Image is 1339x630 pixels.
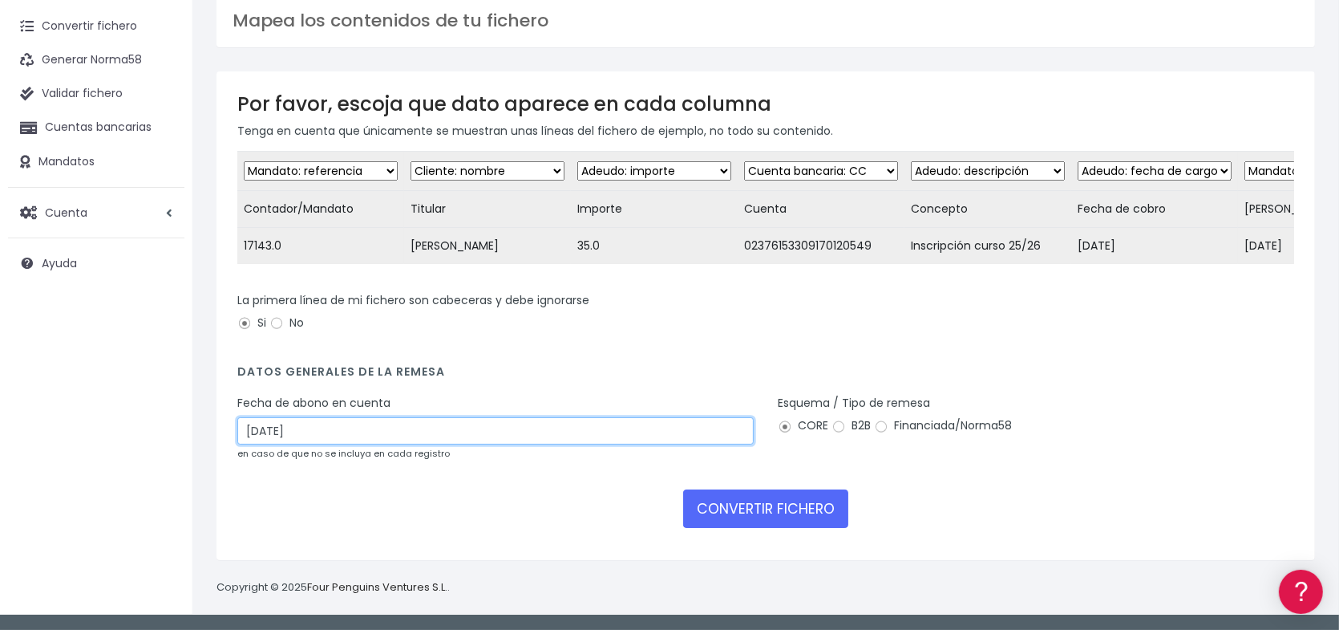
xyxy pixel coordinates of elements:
button: CONVERTIR FICHERO [683,490,848,528]
p: Tenga en cuenta que únicamente se muestran unas líneas del fichero de ejemplo, no todo su contenido. [237,122,1294,140]
label: Financiada/Norma58 [874,417,1012,434]
td: 17143.0 [237,228,404,265]
a: General [16,344,305,369]
td: Importe [571,191,738,228]
a: POWERED BY ENCHANT [220,462,309,478]
td: Contador/Mandato [237,191,404,228]
td: Fecha de cobro [1071,191,1238,228]
div: Información general [16,112,305,127]
div: Facturación [16,319,305,334]
h3: Mapea los contenidos de tu fichero [233,10,1299,31]
a: Four Penguins Ventures S.L. [307,579,447,595]
td: Cuenta [738,191,904,228]
a: Convertir fichero [8,10,184,43]
td: Titular [404,191,571,228]
div: Programadores [16,385,305,400]
label: La primera línea de mi fichero son cabeceras y debe ignorarse [237,292,589,309]
a: Generar Norma58 [8,43,184,77]
a: Validar fichero [8,77,184,111]
span: Ayuda [42,255,77,271]
a: Cuenta [8,196,184,230]
h3: Por favor, escoja que dato aparece en cada columna [237,92,1294,116]
label: B2B [831,417,871,434]
label: Esquema / Tipo de remesa [778,395,930,412]
td: [PERSON_NAME] [404,228,571,265]
label: Fecha de abono en cuenta [237,395,390,412]
small: en caso de que no se incluya en cada registro [237,447,450,460]
span: Cuenta [45,204,87,220]
a: Información general [16,136,305,161]
a: API [16,410,305,435]
button: Contáctanos [16,429,305,457]
td: Inscripción curso 25/26 [904,228,1071,265]
label: No [269,315,304,331]
td: [DATE] [1071,228,1238,265]
label: CORE [778,417,828,434]
label: Si [237,315,266,331]
a: Mandatos [8,145,184,179]
div: Convertir ficheros [16,177,305,193]
a: Perfiles de empresas [16,278,305,303]
td: 35.0 [571,228,738,265]
a: Formatos [16,203,305,228]
a: Videotutoriales [16,253,305,278]
a: Problemas habituales [16,228,305,253]
a: Cuentas bancarias [8,111,184,144]
p: Copyright © 2025 . [216,579,450,596]
a: Ayuda [8,246,184,280]
td: 02376153309170120549 [738,228,904,265]
td: Concepto [904,191,1071,228]
h4: Datos generales de la remesa [237,365,1294,387]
